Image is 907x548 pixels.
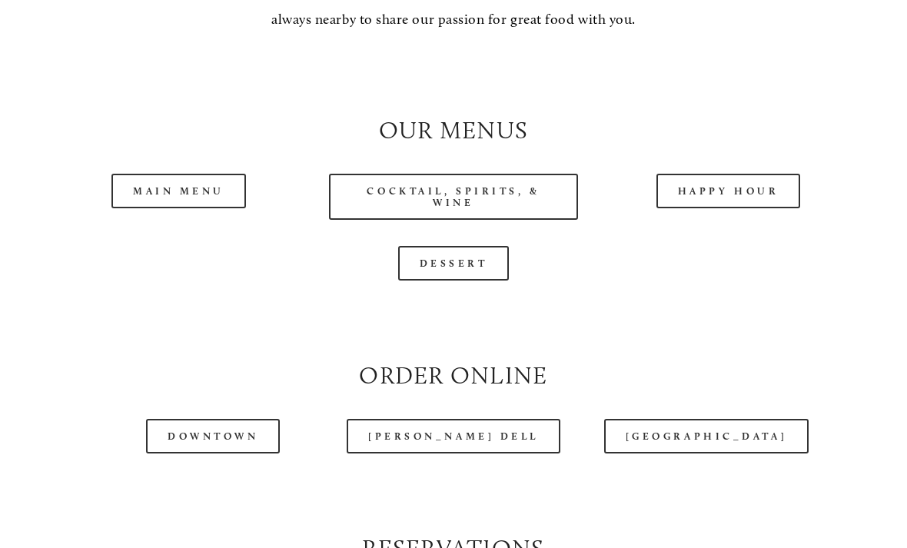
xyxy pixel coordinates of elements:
[55,114,852,148] h2: Our Menus
[146,419,280,453] a: Downtown
[604,419,809,453] a: [GEOGRAPHIC_DATA]
[55,359,852,393] h2: Order Online
[347,419,560,453] a: [PERSON_NAME] Dell
[111,174,246,208] a: Main Menu
[329,174,577,220] a: Cocktail, Spirits, & Wine
[398,246,510,281] a: Dessert
[656,174,801,208] a: Happy Hour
